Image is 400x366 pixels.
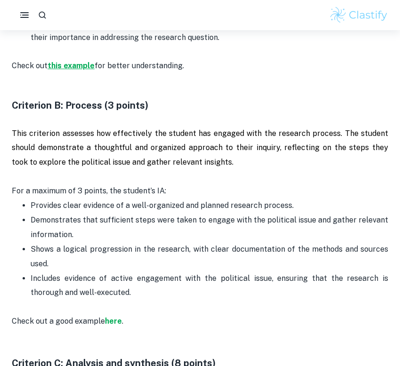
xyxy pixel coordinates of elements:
[183,61,184,70] span: .
[12,100,148,111] strong: Criterion B: Process (3 points)
[329,6,389,24] img: Clastify logo
[31,16,388,45] p: Demonstrates a clear link between the political issue and the engagement activities, highlighting...
[31,242,388,271] p: Shows a logical progression in the research, with clear documentation of the methods and sources ...
[12,45,388,73] p: Check out for better understanding
[122,317,123,326] span: .
[31,271,388,300] p: Includes evidence of active engagement with the political issue, ensuring that the research is th...
[31,199,388,213] p: Provides clear evidence of a well-organized and planned research process.
[12,184,388,198] p: For a maximum of 3 points, the student’s IA:
[12,317,105,326] span: Check out a good example
[105,317,122,326] a: here
[12,129,388,167] span: This criterion assesses how effectively the student has engaged with the research process. The st...
[31,213,388,242] p: Demonstrates that sufficient steps were taken to engage with the political issue and gather relev...
[48,61,95,70] a: this example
